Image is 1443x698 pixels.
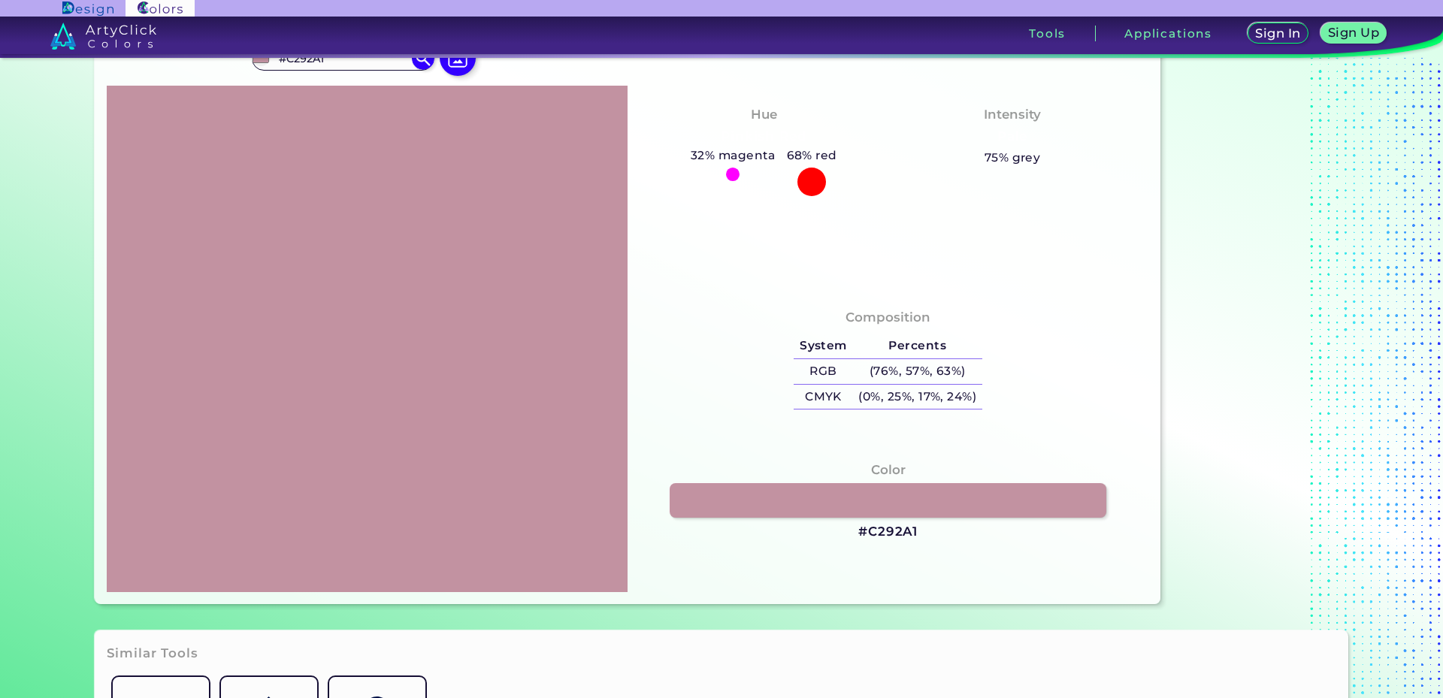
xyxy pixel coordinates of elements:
h5: 68% red [781,146,843,165]
img: icon search [412,47,434,70]
h5: Percents [853,334,982,358]
h3: Pale [991,128,1033,146]
h5: Sign Up [1329,26,1379,38]
h3: #C292A1 [858,523,918,541]
h3: Applications [1124,28,1212,39]
h5: Sign In [1256,27,1300,39]
img: ArtyClick Design logo [62,2,113,16]
h3: Pinkish Red [715,128,813,146]
h4: Composition [846,307,930,328]
h3: Similar Tools [107,645,198,663]
h5: RGB [794,359,852,384]
h3: Tools [1029,28,1066,39]
a: Sign In [1248,23,1308,44]
h4: Hue [751,104,777,125]
h5: (76%, 57%, 63%) [853,359,982,384]
h5: CMYK [794,385,852,409]
h5: System [794,334,852,358]
h4: Intensity [984,104,1041,125]
input: type color.. [273,49,413,69]
img: logo_artyclick_colors_white.svg [50,23,156,50]
a: Sign Up [1321,23,1385,44]
h5: 32% magenta [685,146,781,165]
h5: (0%, 25%, 17%, 24%) [853,385,982,409]
h4: Color [871,459,906,481]
h5: 75% grey [985,148,1041,168]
